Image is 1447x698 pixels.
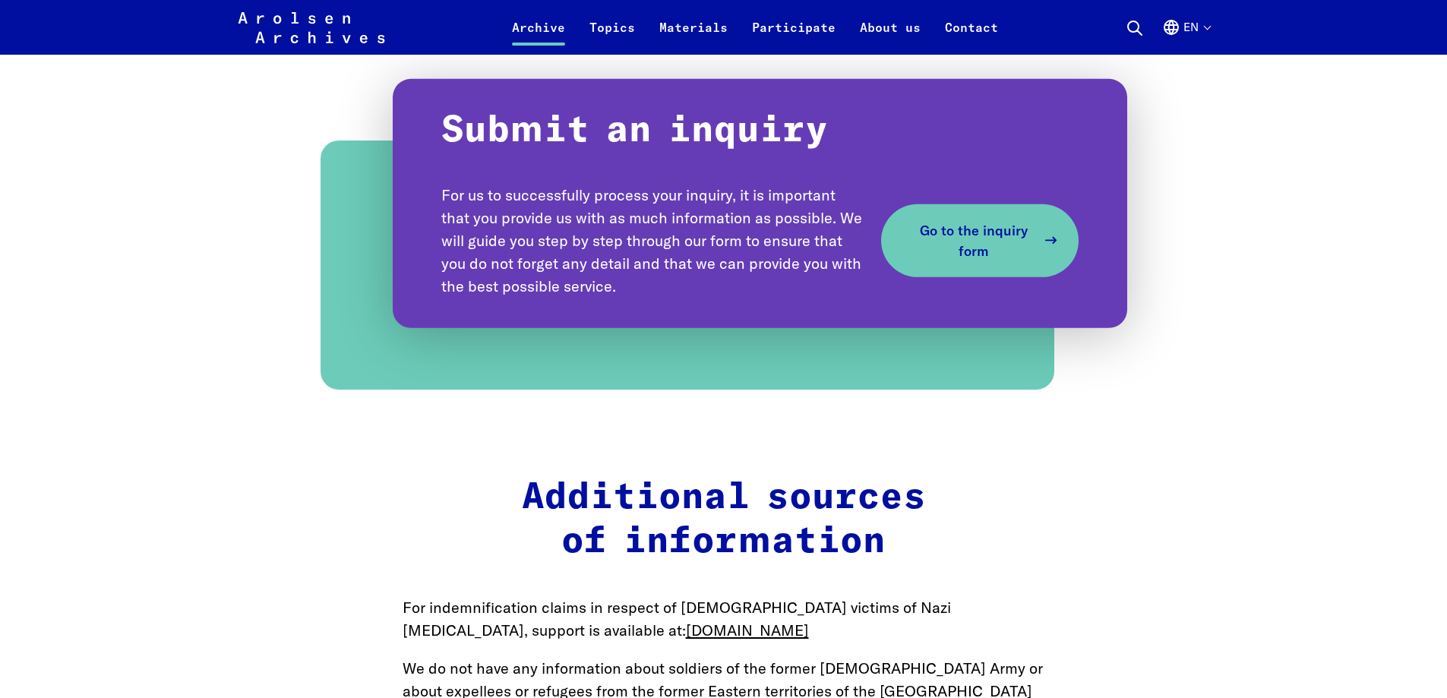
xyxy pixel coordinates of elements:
a: Topics [577,18,647,55]
a: Contact [933,18,1010,55]
p: For us to successfully process your inquiry, it is important that you provide us with as much inf... [441,184,866,298]
nav: Primary [500,9,1010,46]
strong: Additional sources of information [522,479,926,560]
a: Materials [647,18,740,55]
a: About us [848,18,933,55]
a: [DOMAIN_NAME] [686,621,809,640]
a: Participate [740,18,848,55]
a: Archive [500,18,577,55]
a: Go to the inquiry form [881,204,1079,277]
button: English, language selection [1162,18,1210,55]
p: Submit an inquiry [441,109,1079,153]
span: Go to the inquiry form [911,220,1036,261]
p: For indemnification claims in respect of [DEMOGRAPHIC_DATA] victims of Nazi [MEDICAL_DATA], suppo... [403,596,1045,642]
